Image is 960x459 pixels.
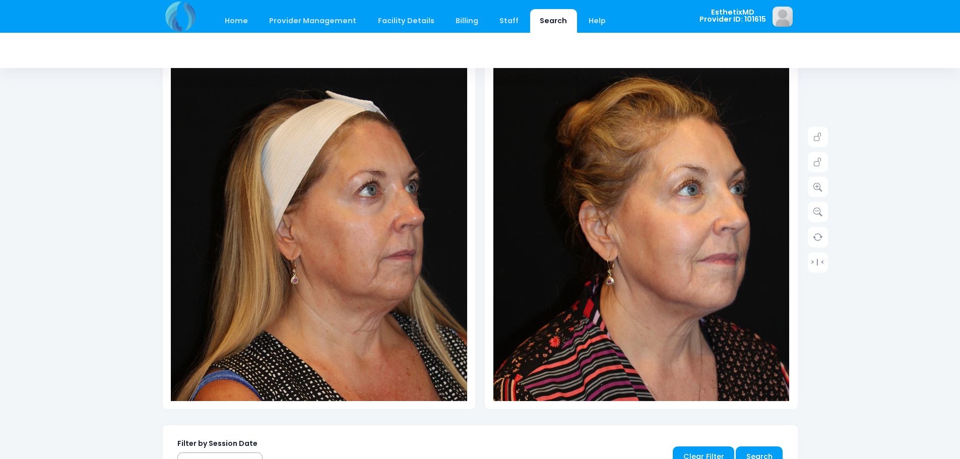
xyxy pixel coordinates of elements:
a: Facility Details [368,9,444,33]
a: Search [530,9,577,33]
a: Billing [445,9,488,33]
span: EsthetixMD Provider ID: 101615 [699,9,766,23]
a: Help [579,9,615,33]
img: compare-img1 [171,6,467,450]
a: Provider Management [260,9,366,33]
a: Staff [490,9,529,33]
label: Filter by Session Date [177,438,258,449]
img: image [773,7,793,27]
a: Home [215,9,258,33]
a: > | < [808,252,828,272]
img: compare-img2 [493,6,790,450]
